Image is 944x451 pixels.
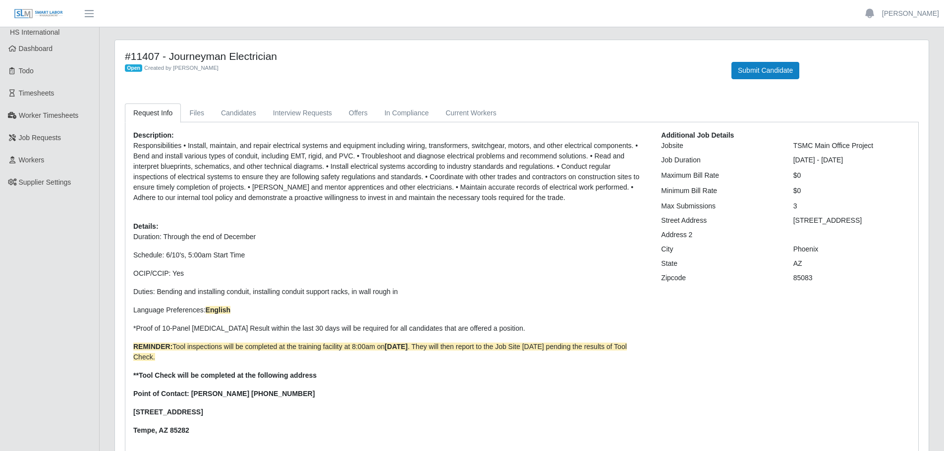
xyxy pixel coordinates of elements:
div: Jobsite [654,141,785,151]
a: Request Info [125,103,181,123]
div: TSMC Main Office Project [786,141,918,151]
span: HS International [10,28,59,36]
a: Files [181,103,213,123]
a: Offers [340,103,376,123]
b: Description: [133,131,174,139]
p: Duration: Through the end of December [133,232,646,242]
p: Language Preferences: [133,305,646,315]
button: Submit Candidate [731,62,799,79]
div: Phoenix [786,244,918,254]
div: Max Submissions [654,201,785,211]
strong: [DATE] [385,343,407,351]
a: In Compliance [376,103,438,123]
strong: REMINDER: [133,343,172,351]
div: 3 [786,201,918,211]
div: AZ [786,258,918,269]
span: Worker Timesheets [19,111,78,119]
div: Job Duration [654,155,785,165]
div: 85083 [786,273,918,283]
span: Open [125,64,142,72]
span: ending and installing conduit, installing conduit support racks, in wall rough in [162,288,398,296]
strong: **Tool Check will be completed at the following address [133,371,317,379]
b: Additional Job Details [661,131,734,139]
div: [STREET_ADDRESS] [786,215,918,226]
div: Minimum Bill Rate [654,186,785,196]
div: Zipcode [654,273,785,283]
div: Maximum Bill Rate [654,170,785,181]
span: Workers [19,156,45,164]
strong: [STREET_ADDRESS] [133,408,203,416]
a: [PERSON_NAME] [882,8,939,19]
p: *Proof of 10-Panel [MEDICAL_DATA] Result within the last 30 days will be required for all candida... [133,323,646,334]
div: $0 [786,186,918,196]
b: Details: [133,222,159,230]
span: Supplier Settings [19,178,71,186]
p: Duties: B [133,287,646,297]
strong: Tempe, AZ 85282 [133,426,189,434]
span: Tool inspections will be completed at the training facility at 8:00am on . They will then report ... [133,343,627,361]
a: Interview Requests [265,103,340,123]
img: SLM Logo [14,8,63,19]
h4: #11407 - Journeyman Electrician [125,50,717,62]
a: Current Workers [437,103,504,123]
span: Timesheets [19,89,55,97]
p: Responsibilities • Install, maintain, and repair electrical systems and equipment including wirin... [133,141,646,203]
div: State [654,258,785,269]
div: $0 [786,170,918,181]
div: Street Address [654,215,785,226]
p: OCIP/CCIP: Yes [133,268,646,279]
span: Created by [PERSON_NAME] [144,65,219,71]
a: Candidates [213,103,265,123]
span: Job Requests [19,134,61,142]
span: Dashboard [19,45,53,52]
div: City [654,244,785,254]
div: [DATE] - [DATE] [786,155,918,165]
span: Todo [19,67,34,75]
div: Address 2 [654,230,785,240]
strong: Point of Contact: [PERSON_NAME] [PHONE_NUMBER] [133,390,315,398]
p: Schedule: 6/10's, 5:00am Start Time [133,250,646,260]
strong: English [206,306,231,314]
